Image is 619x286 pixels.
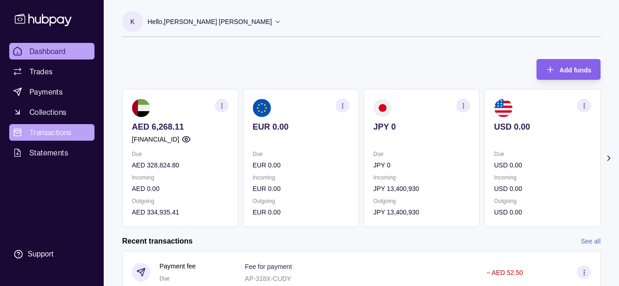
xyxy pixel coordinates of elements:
p: EUR 0.00 [253,122,349,132]
p: Due [373,149,470,159]
span: Payments [29,86,63,97]
p: K [130,17,135,27]
p: Outgoing [253,196,349,206]
span: Trades [29,66,53,77]
p: Due [132,149,229,159]
img: eu [253,99,271,117]
p: JPY 13,400,930 [373,184,470,194]
span: Collections [29,107,66,118]
img: us [494,99,513,117]
span: Dashboard [29,46,66,57]
span: Statements [29,147,68,158]
p: [FINANCIAL_ID] [132,134,179,144]
p: Incoming [253,173,349,183]
span: Add funds [560,66,591,74]
p: JPY 13,400,930 [373,207,470,217]
div: Support [28,249,53,259]
a: Dashboard [9,43,94,60]
p: AED 334,935.41 [132,207,229,217]
p: Payment fee [159,261,196,271]
a: Payments [9,83,94,100]
a: Support [9,244,94,264]
p: USD 0.00 [494,184,591,194]
p: Incoming [494,173,591,183]
a: See all [581,236,601,246]
span: Transactions [29,127,72,138]
p: USD 0.00 [494,207,591,217]
p: Due [253,149,349,159]
p: Outgoing [132,196,229,206]
span: Due [159,275,170,282]
img: jp [373,99,392,117]
button: Add funds [536,59,601,80]
a: Statements [9,144,94,161]
p: EUR 0.00 [253,207,349,217]
p: USD 0.00 [494,122,591,132]
img: ae [132,99,150,117]
a: Collections [9,104,94,120]
p: Hello, [PERSON_NAME] [PERSON_NAME] [147,17,272,27]
p: AED 6,268.11 [132,122,229,132]
p: Outgoing [373,196,470,206]
a: Transactions [9,124,94,141]
p: AP-318X-CUDY [245,275,291,282]
p: Incoming [373,173,470,183]
h2: Recent transactions [122,236,193,246]
p: AED 0.00 [132,184,229,194]
p: EUR 0.00 [253,184,349,194]
p: Due [494,149,591,159]
p: AED 328,824.80 [132,160,229,170]
p: JPY 0 [373,160,470,170]
p: Fee for payment [245,263,292,270]
p: JPY 0 [373,122,470,132]
a: Trades [9,63,94,80]
p: USD 0.00 [494,160,591,170]
p: − AED 52.50 [486,269,523,276]
p: EUR 0.00 [253,160,349,170]
p: Outgoing [494,196,591,206]
p: Incoming [132,173,229,183]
